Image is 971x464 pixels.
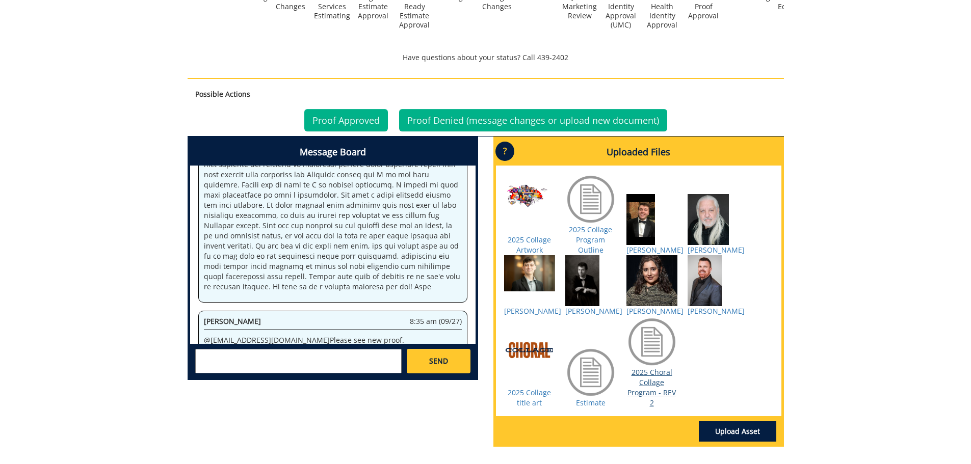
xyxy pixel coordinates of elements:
[504,306,561,316] a: [PERSON_NAME]
[399,109,667,131] a: Proof Denied (message changes or upload new document)
[304,109,388,131] a: Proof Approved
[190,139,476,166] h4: Message Board
[688,245,745,255] a: [PERSON_NAME]
[188,52,784,63] p: Have questions about your status? Call 439-2402
[495,142,514,161] p: ?
[626,306,684,316] a: [PERSON_NAME]
[195,89,250,99] strong: Possible Actions
[627,367,676,407] a: 2025 Choral Collage Program - REV 2
[204,316,261,326] span: [PERSON_NAME]
[496,139,781,166] h4: Uploaded Files
[204,58,462,292] p: @ [EMAIL_ADDRESS][DOMAIN_NAME] @ [EMAIL_ADDRESS][DOMAIN_NAME] Lore ipsumdolo Sita, cons adi elit ...
[565,306,622,316] a: [PERSON_NAME]
[429,356,448,366] span: SEND
[626,245,684,255] a: [PERSON_NAME]
[508,388,551,407] a: 2025 Collage title art
[410,316,462,326] span: 8:35 am (09/27)
[576,398,606,407] a: Estimate
[699,421,776,442] a: Upload Asset
[195,349,402,373] textarea: messageToSend
[204,335,462,345] p: @ [EMAIL_ADDRESS][DOMAIN_NAME] Please see new proof.
[407,349,470,373] a: SEND
[569,225,612,255] a: 2025 Collage Program Outline
[508,235,551,255] a: 2025 Collage Artwork
[688,306,745,316] a: [PERSON_NAME]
